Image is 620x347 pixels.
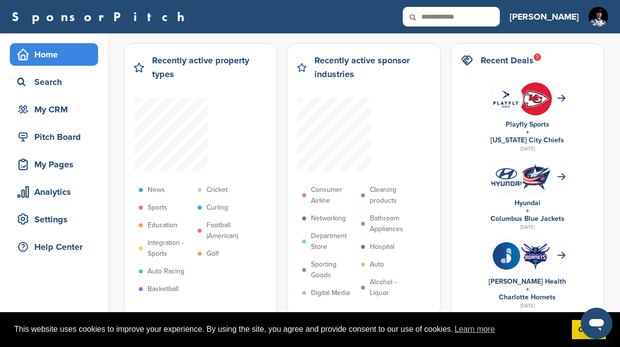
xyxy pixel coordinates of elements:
a: learn more about cookies [453,322,496,337]
a: [US_STATE] City Chiefs [491,136,564,144]
div: [DATE] [461,144,594,153]
img: P2pgsm4u 400x400 [490,82,523,115]
span: This website uses cookies to improve your experience. By using the site, you agree and provide co... [14,322,564,337]
a: Search [10,71,98,93]
a: Pitch Board [10,126,98,148]
p: Auto [370,259,384,270]
a: Columbus Blue Jackets [491,214,565,223]
div: Home [15,46,98,63]
p: News [148,185,165,195]
div: Help Center [15,238,98,256]
a: Home [10,43,98,66]
div: [DATE] [461,223,594,232]
div: My CRM [15,101,98,118]
a: Hyundai [515,199,541,207]
img: Open uri20141112 64162 6w5wq4?1415811489 [519,163,552,191]
a: [PERSON_NAME] [510,6,579,27]
p: Networking [311,213,346,224]
img: Michael milesi portrait hot laps race suit 01 06 2025 4 [589,7,608,36]
p: Cleaning products [370,185,415,206]
a: Analytics [10,181,98,203]
p: Hospital [370,241,394,252]
h3: [PERSON_NAME] [510,10,579,24]
a: + [526,285,529,294]
a: Playfly Sports [506,120,549,129]
p: Curling [207,202,228,213]
p: Sports [148,202,167,213]
p: Golf [207,248,219,259]
p: Football (American) [207,220,252,241]
p: Education [148,220,178,231]
img: Tbqh4hox 400x400 [519,82,552,115]
div: Settings [15,211,98,228]
a: Settings [10,208,98,231]
p: Consumer Airline [311,185,356,206]
a: Help Center [10,236,98,258]
iframe: Button to launch messaging window [581,308,612,339]
div: My Pages [15,156,98,173]
a: My CRM [10,98,98,121]
h2: Recently active property types [152,53,267,81]
h2: Recent Deals [481,53,534,67]
img: Open uri20141112 64162 gkv2an?1415811476 [519,240,552,271]
img: Screen shot 2016 08 15 at 1.23.01 pm [490,166,523,188]
p: Alcohol - Liquor [370,277,415,298]
p: Cricket [207,185,228,195]
a: + [526,207,529,215]
a: SponsorPitch [12,10,191,23]
a: My Pages [10,153,98,176]
p: Department Store [311,231,356,252]
p: Bathroom Appliances [370,213,415,235]
p: Integration - Sports [148,238,193,259]
div: Pitch Board [15,128,98,146]
p: Auto Racing [148,266,184,277]
div: [DATE] [461,301,594,310]
p: Basketball [148,284,179,294]
a: + [526,128,529,136]
a: Charlotte Hornets [499,293,556,301]
p: Sporting Goods [311,259,356,281]
div: Analytics [15,183,98,201]
a: [PERSON_NAME] Health [489,277,566,286]
p: Digital Media [311,288,350,298]
div: 7 [534,53,541,61]
a: dismiss cookie message [572,320,606,340]
img: Cap rx logo [490,240,523,272]
h2: Recently active sponsor industries [314,53,431,81]
div: Search [15,73,98,91]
